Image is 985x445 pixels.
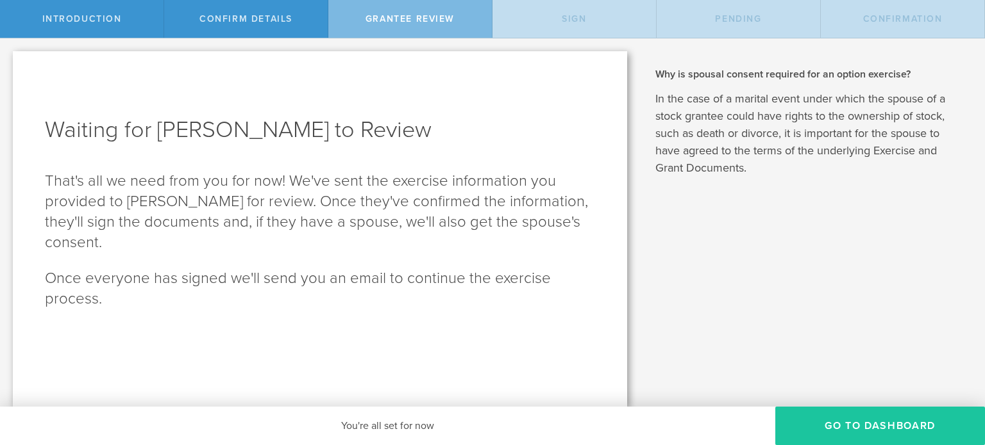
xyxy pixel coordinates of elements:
[42,13,122,24] span: Introduction
[562,13,586,24] span: Sign
[655,90,966,177] p: In the case of a marital event under which the spouse of a stock grantee could have rights to the...
[45,268,595,309] p: Once everyone has signed we'll send you an email to continue the exercise process.
[921,345,985,407] iframe: Chat Widget
[863,13,943,24] span: Confirmation
[715,13,761,24] span: Pending
[45,115,595,145] h1: Waiting for [PERSON_NAME] to Review
[45,171,595,253] p: That's all we need from you for now! We've sent the exercise information you provided to [PERSON_...
[199,13,292,24] span: Confirm Details
[775,407,985,445] button: Go To Dashboard
[366,13,455,24] span: Grantee Review
[655,67,966,81] h2: Why is spousal consent required for an option exercise?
